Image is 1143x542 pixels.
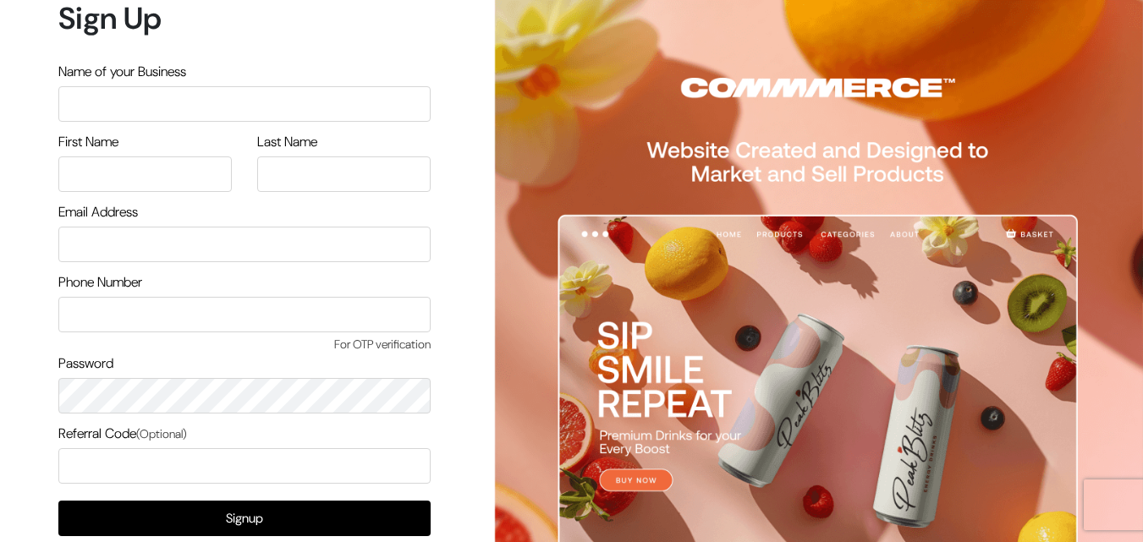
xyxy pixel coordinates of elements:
label: Name of your Business [58,62,186,82]
button: Signup [58,501,431,536]
label: Email Address [58,202,138,222]
label: Referral Code [58,424,187,444]
label: Last Name [257,132,317,152]
span: For OTP verification [58,336,431,353]
label: Password [58,353,113,374]
label: Phone Number [58,272,142,293]
label: First Name [58,132,118,152]
span: (Optional) [136,426,187,441]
